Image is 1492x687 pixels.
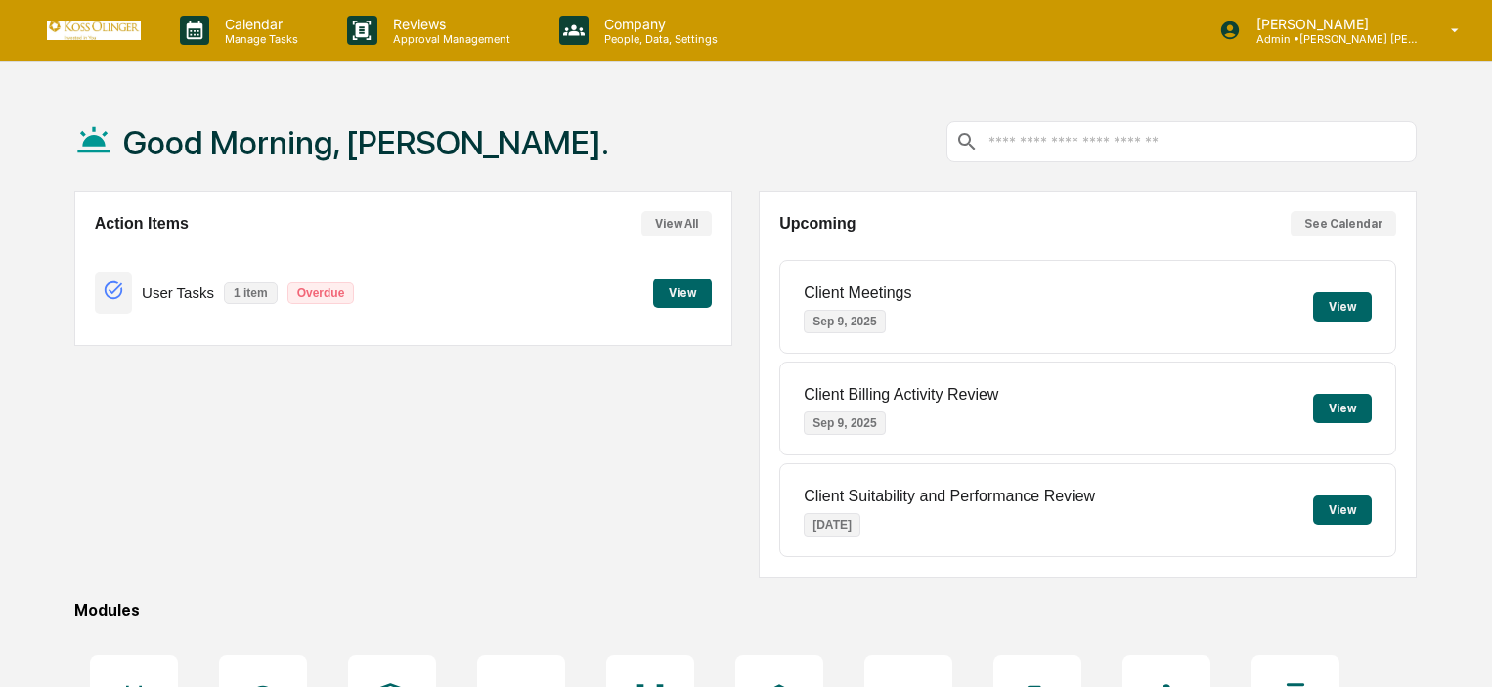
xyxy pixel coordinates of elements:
p: [PERSON_NAME] [1241,16,1423,32]
p: Company [589,16,727,32]
p: Client Billing Activity Review [804,386,998,404]
p: People, Data, Settings [589,32,727,46]
p: [DATE] [804,513,860,537]
p: Client Meetings [804,284,911,302]
a: View [653,282,712,301]
h2: Upcoming [779,215,856,233]
p: Admin • [PERSON_NAME] [PERSON_NAME] Consulting, LLC [1241,32,1423,46]
p: Sep 9, 2025 [804,310,885,333]
p: Client Suitability and Performance Review [804,488,1095,505]
h1: Good Morning, [PERSON_NAME]. [123,123,609,162]
p: Manage Tasks [209,32,308,46]
button: View [653,279,712,308]
p: Overdue [287,282,355,304]
button: See Calendar [1291,211,1396,236]
div: Modules [74,601,1417,620]
button: View [1313,394,1372,423]
p: Approval Management [377,32,520,46]
button: View All [641,211,712,236]
p: Reviews [377,16,520,32]
button: View [1313,292,1372,322]
p: Calendar [209,16,308,32]
h2: Action Items [95,215,189,233]
p: User Tasks [142,284,214,301]
p: 1 item [224,282,278,304]
button: View [1313,495,1372,525]
img: logo [47,21,141,39]
p: Sep 9, 2025 [804,411,885,435]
